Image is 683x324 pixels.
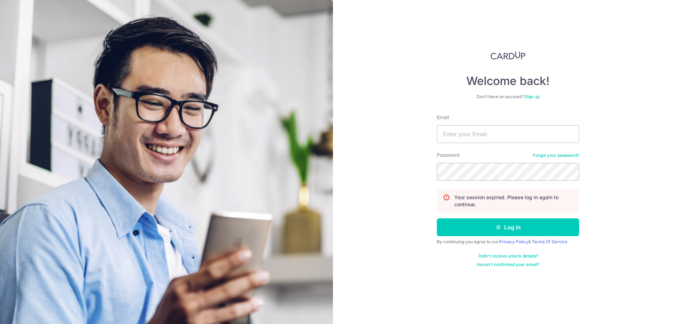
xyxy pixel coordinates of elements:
input: Enter your Email [437,125,579,143]
a: Haven't confirmed your email? [477,262,539,267]
img: CardUp Logo [491,51,525,60]
a: Privacy Policy [499,239,528,244]
a: Didn't receive unlock details? [478,253,538,259]
a: Terms Of Service [532,239,567,244]
label: Email [437,114,449,121]
a: Forgot your password? [533,153,579,158]
h4: Welcome back! [437,74,579,88]
a: Sign up [525,94,540,99]
div: Don’t have an account? [437,94,579,100]
label: Password [437,152,460,159]
div: By continuing you agree to our & [437,239,579,245]
button: Log in [437,218,579,236]
p: Your session expired. Please log in again to continue. [454,194,573,208]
